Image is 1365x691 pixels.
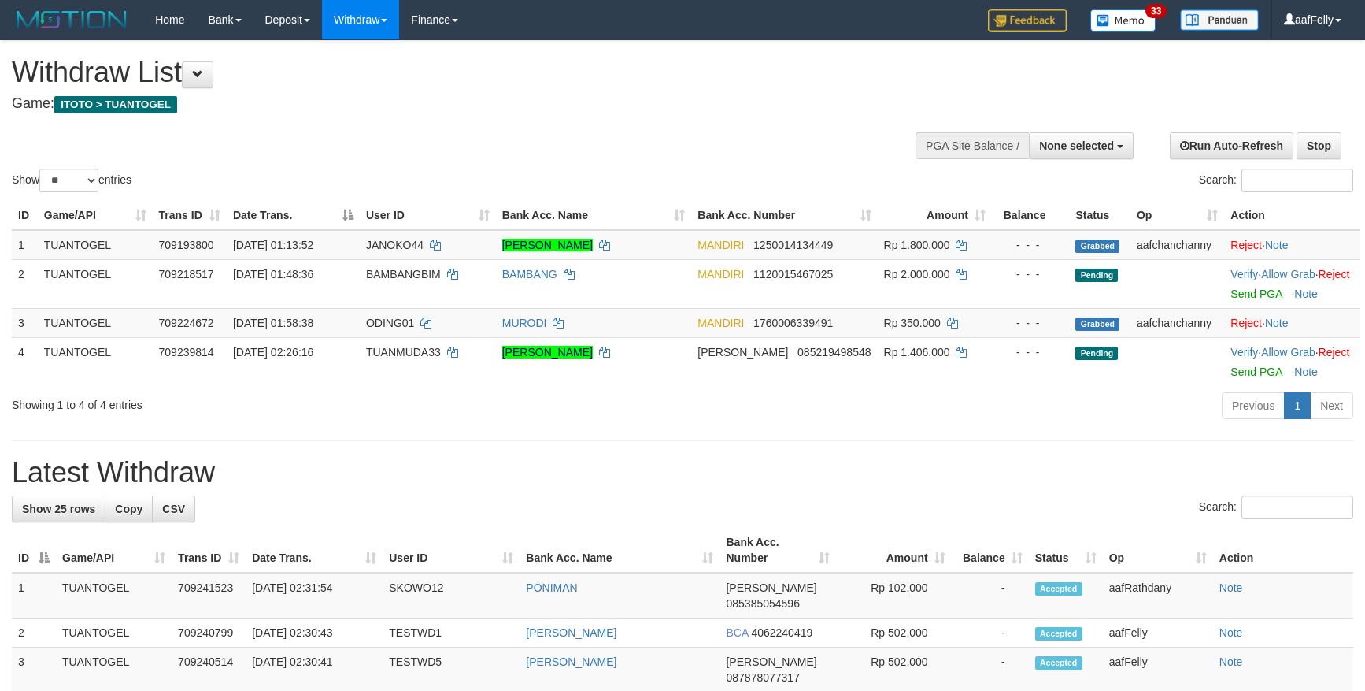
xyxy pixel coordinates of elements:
[1130,308,1224,337] td: aafchanchanny
[884,346,950,359] span: Rp 1.406.000
[726,671,799,684] span: Copy 087878077317 to clipboard
[12,457,1353,489] h1: Latest Withdraw
[797,346,871,359] span: Copy 085219498548 to clipboard
[1075,318,1119,331] span: Grabbed
[1310,392,1353,419] a: Next
[1199,169,1353,192] label: Search:
[526,656,616,668] a: [PERSON_NAME]
[753,239,833,251] span: Copy 1250014134449 to clipboard
[1241,169,1353,192] input: Search:
[153,201,227,230] th: Trans ID: activate to sort column ascending
[22,503,95,515] span: Show 25 rows
[12,496,105,522] a: Show 25 rows
[1075,240,1119,253] span: Grabbed
[246,528,383,573] th: Date Trans.: activate to sort column ascending
[992,201,1069,230] th: Balance
[719,528,835,573] th: Bank Acc. Number: activate to sort column ascending
[1039,139,1114,152] span: None selected
[691,201,877,230] th: Bank Acc. Number: activate to sort column ascending
[1261,268,1318,280] span: ·
[526,626,616,639] a: [PERSON_NAME]
[1029,528,1103,573] th: Status: activate to sort column ascending
[1224,337,1360,386] td: · ·
[1294,288,1318,300] a: Note
[1224,230,1360,260] td: ·
[916,132,1029,159] div: PGA Site Balance /
[383,619,520,648] td: TESTWD1
[1319,346,1350,359] a: Reject
[383,573,520,619] td: SKOWO12
[1265,317,1289,329] a: Note
[1035,582,1082,596] span: Accepted
[1224,259,1360,308] td: · ·
[502,239,593,251] a: [PERSON_NAME]
[366,346,441,359] span: TUANMUDA33
[159,346,214,359] span: 709239814
[12,337,38,386] td: 4
[12,96,894,112] h4: Game:
[1219,581,1243,594] a: Note
[998,344,1063,360] div: - - -
[988,9,1067,32] img: Feedback.jpg
[1224,201,1360,230] th: Action
[1219,656,1243,668] a: Note
[366,317,414,329] span: ODING01
[12,308,38,337] td: 3
[520,528,719,573] th: Bank Acc. Name: activate to sort column ascending
[726,597,799,610] span: Copy 085385054596 to clipboard
[952,619,1029,648] td: -
[12,259,38,308] td: 2
[1103,619,1213,648] td: aafFelly
[751,626,812,639] span: Copy 4062240419 to clipboard
[12,169,131,192] label: Show entries
[159,268,214,280] span: 709218517
[496,201,692,230] th: Bank Acc. Name: activate to sort column ascending
[1029,132,1134,159] button: None selected
[12,391,557,413] div: Showing 1 to 4 of 4 entries
[502,346,593,359] a: [PERSON_NAME]
[1230,288,1282,300] a: Send PGA
[836,619,952,648] td: Rp 502,000
[227,201,360,230] th: Date Trans.: activate to sort column descending
[1230,366,1282,378] a: Send PGA
[697,239,744,251] span: MANDIRI
[1075,269,1118,282] span: Pending
[526,581,577,594] a: PONIMAN
[753,268,833,280] span: Copy 1120015467025 to clipboard
[1230,346,1258,359] a: Verify
[159,317,214,329] span: 709224672
[753,317,833,329] span: Copy 1760006339491 to clipboard
[1297,132,1341,159] a: Stop
[38,259,153,308] td: TUANTOGEL
[1284,392,1311,419] a: 1
[884,268,950,280] span: Rp 2.000.000
[1103,573,1213,619] td: aafRathdany
[233,239,313,251] span: [DATE] 01:13:52
[952,528,1029,573] th: Balance: activate to sort column ascending
[1230,239,1262,251] a: Reject
[56,528,172,573] th: Game/API: activate to sort column ascending
[162,503,185,515] span: CSV
[1090,9,1156,32] img: Button%20Memo.svg
[246,573,383,619] td: [DATE] 02:31:54
[1170,132,1293,159] a: Run Auto-Refresh
[12,230,38,260] td: 1
[697,346,788,359] span: [PERSON_NAME]
[1261,346,1318,359] span: ·
[56,619,172,648] td: TUANTOGEL
[1130,201,1224,230] th: Op: activate to sort column ascending
[1145,4,1167,18] span: 33
[726,656,816,668] span: [PERSON_NAME]
[39,169,98,192] select: Showentries
[502,317,547,329] a: MURODI
[1069,201,1130,230] th: Status
[12,528,56,573] th: ID: activate to sort column descending
[998,266,1063,282] div: - - -
[1261,268,1315,280] a: Allow Grab
[38,230,153,260] td: TUANTOGEL
[1319,268,1350,280] a: Reject
[152,496,195,522] a: CSV
[1103,528,1213,573] th: Op: activate to sort column ascending
[360,201,496,230] th: User ID: activate to sort column ascending
[233,317,313,329] span: [DATE] 01:58:38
